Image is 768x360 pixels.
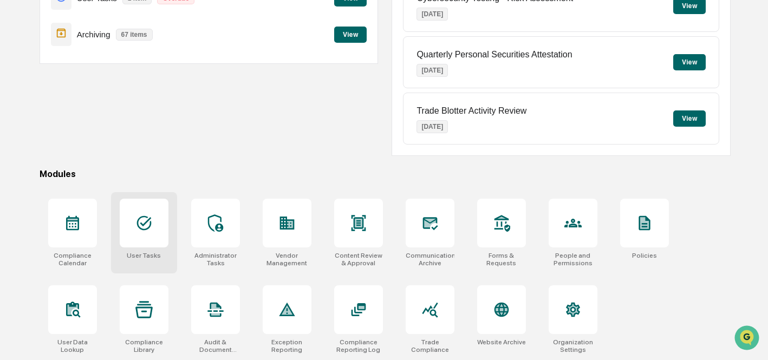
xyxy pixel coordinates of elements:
p: [DATE] [416,120,448,133]
button: View [334,27,367,43]
button: View [673,110,706,127]
div: Exception Reporting [263,338,311,354]
button: Start new chat [184,86,197,99]
p: [DATE] [416,64,448,77]
div: User Tasks [127,252,161,259]
div: Compliance Calendar [48,252,97,267]
a: 🗄️Attestations [74,132,139,152]
img: 1746055101610-c473b297-6a78-478c-a979-82029cc54cd1 [11,83,30,102]
a: Powered byPylon [76,183,131,192]
p: Quarterly Personal Securities Attestation [416,50,572,60]
iframe: Open customer support [733,324,763,354]
div: Administrator Tasks [191,252,240,267]
p: Trade Blotter Activity Review [416,106,526,116]
span: Data Lookup [22,157,68,168]
div: We're available if you need us! [37,94,137,102]
div: People and Permissions [549,252,597,267]
div: Vendor Management [263,252,311,267]
div: Content Review & Approval [334,252,383,267]
div: 🔎 [11,158,19,167]
div: Policies [632,252,657,259]
a: 🔎Data Lookup [6,153,73,172]
div: Audit & Document Logs [191,338,240,354]
a: 🖐️Preclearance [6,132,74,152]
span: Attestations [89,136,134,147]
div: Communications Archive [406,252,454,267]
div: Start new chat [37,83,178,94]
div: Modules [40,169,731,179]
div: User Data Lookup [48,338,97,354]
button: View [673,54,706,70]
p: 67 items [116,29,153,41]
p: How can we help? [11,23,197,40]
div: Trade Compliance [406,338,454,354]
div: Forms & Requests [477,252,526,267]
a: View [334,29,367,39]
p: Archiving [77,30,110,39]
div: 🗄️ [79,138,87,146]
div: 🖐️ [11,138,19,146]
div: Website Archive [477,338,526,346]
div: Compliance Reporting Log [334,338,383,354]
div: Compliance Library [120,338,168,354]
p: [DATE] [416,8,448,21]
span: Preclearance [22,136,70,147]
span: Pylon [108,184,131,192]
div: Organization Settings [549,338,597,354]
